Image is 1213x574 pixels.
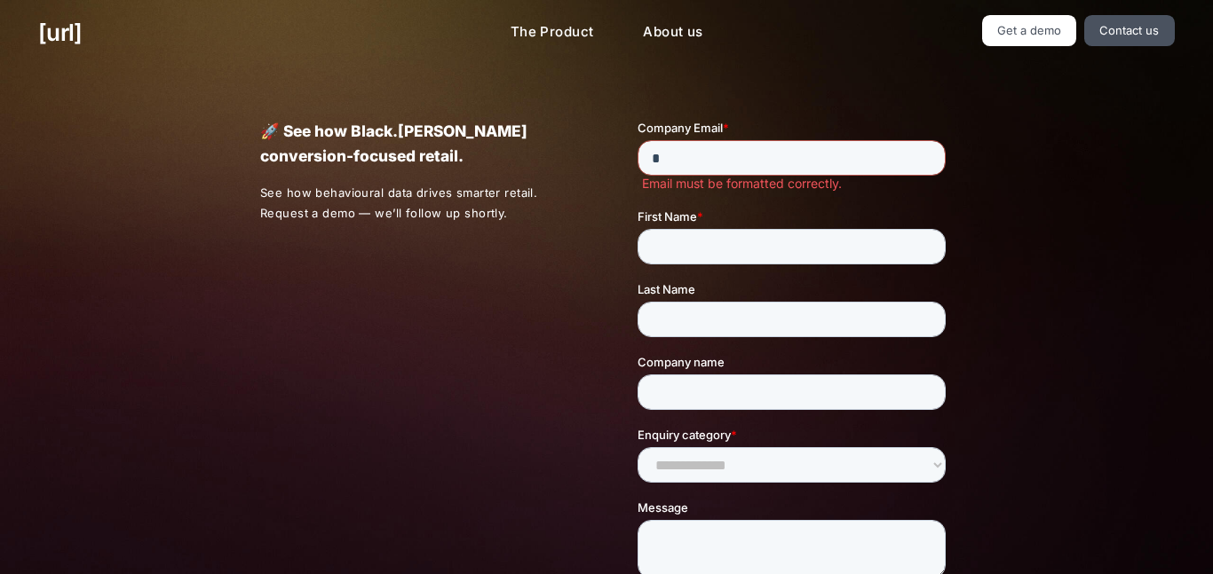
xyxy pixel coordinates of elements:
a: Contact us [1084,15,1175,46]
p: 🚀 See how Black.[PERSON_NAME] conversion-focused retail. [260,119,575,169]
a: Get a demo [982,15,1077,46]
a: About us [629,15,717,50]
a: The Product [496,15,608,50]
p: See how behavioural data drives smarter retail. Request a demo — we’ll follow up shortly. [260,183,576,224]
a: [URL] [38,15,82,50]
